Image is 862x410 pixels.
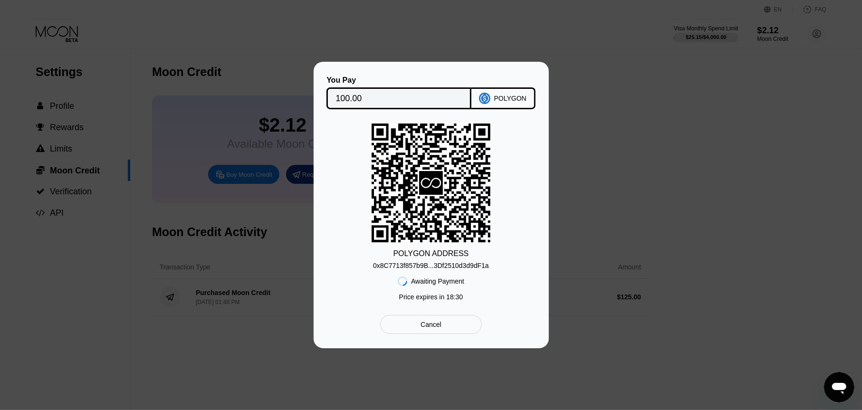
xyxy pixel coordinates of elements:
[421,320,441,329] div: Cancel
[380,315,481,334] div: Cancel
[824,372,854,402] iframe: Button to launch messaging window
[328,76,535,109] div: You PayPOLYGON
[446,293,463,301] span: 18 : 30
[399,293,463,301] div: Price expires in
[494,95,527,102] div: POLYGON
[373,262,489,269] div: 0x8C7713f857b9B...3Df2510d3d9dF1a
[411,277,464,285] div: Awaiting Payment
[393,249,469,258] div: POLYGON ADDRESS
[326,76,471,85] div: You Pay
[373,258,489,269] div: 0x8C7713f857b9B...3Df2510d3d9dF1a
